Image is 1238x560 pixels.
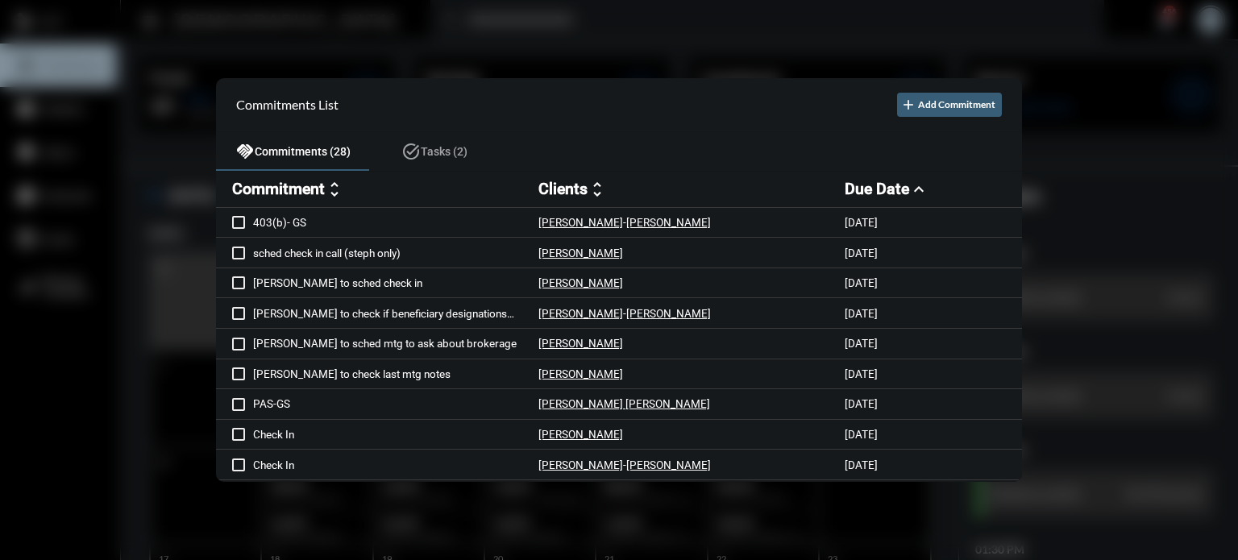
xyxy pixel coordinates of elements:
[626,458,711,471] p: [PERSON_NAME]
[845,276,878,289] p: [DATE]
[538,397,710,410] p: [PERSON_NAME] [PERSON_NAME]
[253,428,538,441] p: Check In
[421,145,467,158] span: Tasks (2)
[897,93,1002,117] button: Add Commitment
[845,216,878,229] p: [DATE]
[538,458,623,471] p: [PERSON_NAME]
[626,216,711,229] p: [PERSON_NAME]
[538,216,623,229] p: [PERSON_NAME]
[845,247,878,259] p: [DATE]
[253,307,538,320] p: [PERSON_NAME] to check if beneficiary designations updated
[538,337,623,350] p: [PERSON_NAME]
[845,428,878,441] p: [DATE]
[253,367,538,380] p: [PERSON_NAME] to check last mtg notes
[538,307,623,320] p: [PERSON_NAME]
[623,307,626,320] p: -
[845,337,878,350] p: [DATE]
[235,142,255,161] mat-icon: handshake
[538,247,623,259] p: [PERSON_NAME]
[253,276,538,289] p: [PERSON_NAME] to sched check in
[900,97,916,113] mat-icon: add
[253,216,538,229] p: 403(b)- GS
[253,458,538,471] p: Check In
[253,247,538,259] p: sched check in call (steph only)
[623,458,626,471] p: -
[538,428,623,441] p: [PERSON_NAME]
[253,397,538,410] p: PAS-GS
[909,180,928,199] mat-icon: expand_less
[623,216,626,229] p: -
[236,97,339,112] h2: Commitments List
[845,180,909,198] h2: Due Date
[626,307,711,320] p: [PERSON_NAME]
[232,180,325,198] h2: Commitment
[845,307,878,320] p: [DATE]
[538,276,623,289] p: [PERSON_NAME]
[845,367,878,380] p: [DATE]
[401,142,421,161] mat-icon: task_alt
[845,397,878,410] p: [DATE]
[255,145,351,158] span: Commitments (28)
[253,337,538,350] p: [PERSON_NAME] to sched mtg to ask about brokerage
[538,180,588,198] h2: Clients
[538,367,623,380] p: [PERSON_NAME]
[845,458,878,471] p: [DATE]
[325,180,344,199] mat-icon: unfold_more
[588,180,607,199] mat-icon: unfold_more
